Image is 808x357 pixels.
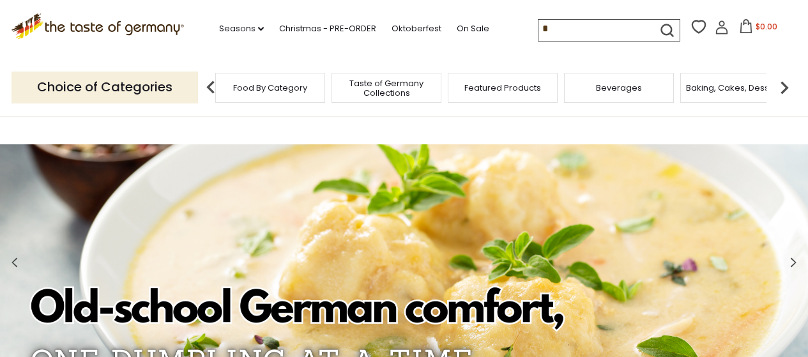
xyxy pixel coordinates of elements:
[279,22,376,36] a: Christmas - PRE-ORDER
[219,22,264,36] a: Seasons
[686,83,785,93] a: Baking, Cakes, Desserts
[11,72,198,103] p: Choice of Categories
[756,21,777,32] span: $0.00
[198,75,224,100] img: previous arrow
[731,19,786,38] button: $0.00
[233,83,307,93] a: Food By Category
[392,22,441,36] a: Oktoberfest
[464,83,541,93] a: Featured Products
[772,75,797,100] img: next arrow
[335,79,438,98] a: Taste of Germany Collections
[596,83,642,93] a: Beverages
[457,22,489,36] a: On Sale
